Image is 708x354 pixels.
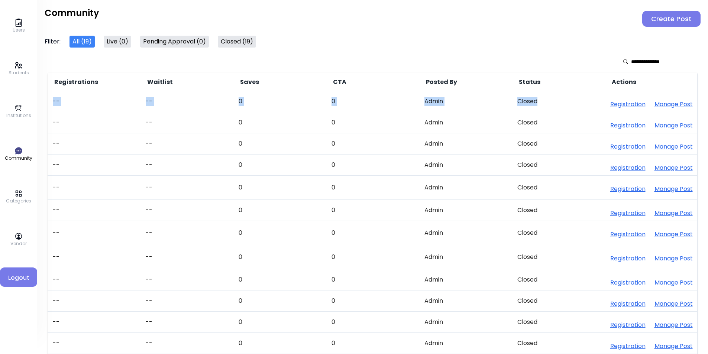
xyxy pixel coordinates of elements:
td: Closed [513,332,606,354]
button: Registration [610,100,646,109]
td: 0 [234,133,327,154]
a: Manage Post [654,100,693,109]
td: Admin [420,311,513,332]
td: 0 [234,154,327,175]
p: Categories [6,198,31,204]
td: Closed [513,311,606,332]
a: Institutions [6,104,31,119]
p: Students [9,69,29,76]
p: Institutions [6,112,31,119]
button: Manage Post [654,342,693,351]
td: -- [48,175,141,199]
td: -- [48,245,141,269]
td: -- [48,154,141,175]
td: -- [48,332,141,354]
td: Closed [513,199,606,221]
td: Admin [420,221,513,245]
td: -- [48,112,141,133]
td: 0 [327,112,420,133]
td: -- [141,154,234,175]
button: Registration [610,230,646,239]
td: -- [141,133,234,154]
td: -- [48,91,141,112]
button: Registration [610,163,646,172]
button: Registration [610,254,646,263]
td: 0 [327,311,420,332]
td: 0 [327,91,420,112]
td: Closed [513,175,606,199]
button: Registration [610,142,646,151]
button: Manage Post [654,230,693,239]
td: -- [141,199,234,221]
span: CTA [332,78,346,87]
td: Closed [513,154,606,175]
td: -- [48,199,141,221]
button: Registration [610,299,646,308]
td: 0 [234,290,327,311]
button: Manage Post [654,163,693,172]
button: Manage Post [654,185,693,194]
button: Manage Post [654,278,693,287]
button: Registration [610,121,646,130]
td: Admin [420,133,513,154]
td: Admin [420,332,513,354]
a: Categories [6,189,31,204]
button: Manage Post [654,254,693,263]
td: 0 [234,91,327,112]
a: Registration [610,209,646,218]
td: -- [141,269,234,290]
td: 0 [327,245,420,269]
td: -- [141,91,234,112]
td: 0 [327,175,420,199]
td: 0 [234,221,327,245]
td: Closed [513,91,606,112]
td: 0 [234,311,327,332]
button: Registration [610,278,646,287]
td: Closed [513,112,606,133]
button: Manage Post [654,142,693,151]
td: 0 [327,332,420,354]
button: Manage Post [654,321,693,329]
td: 0 [327,199,420,221]
td: Admin [420,199,513,221]
td: -- [48,311,141,332]
span: Saves [239,78,259,87]
td: 0 [327,221,420,245]
td: -- [48,290,141,311]
button: Registration [610,185,646,194]
span: Logout [6,273,31,282]
td: Admin [420,175,513,199]
span: Actions [610,78,636,87]
span: Status [517,78,540,87]
td: 0 [327,133,420,154]
button: Pending Approval (0) [140,36,209,48]
a: Vendor [10,232,27,247]
td: 0 [234,199,327,221]
button: Registration [610,321,646,329]
button: Manage Post [654,121,693,130]
button: Manage Post [654,209,693,218]
a: Community [5,147,32,162]
td: Closed [513,245,606,269]
td: -- [48,133,141,154]
td: -- [141,112,234,133]
span: Registrations [53,78,98,87]
button: Create Post [642,11,701,27]
td: -- [141,245,234,269]
p: Users [13,27,25,33]
button: Live (0) [104,36,131,48]
h2: Community [45,7,99,19]
td: 0 [234,175,327,199]
button: Registration [610,342,646,351]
